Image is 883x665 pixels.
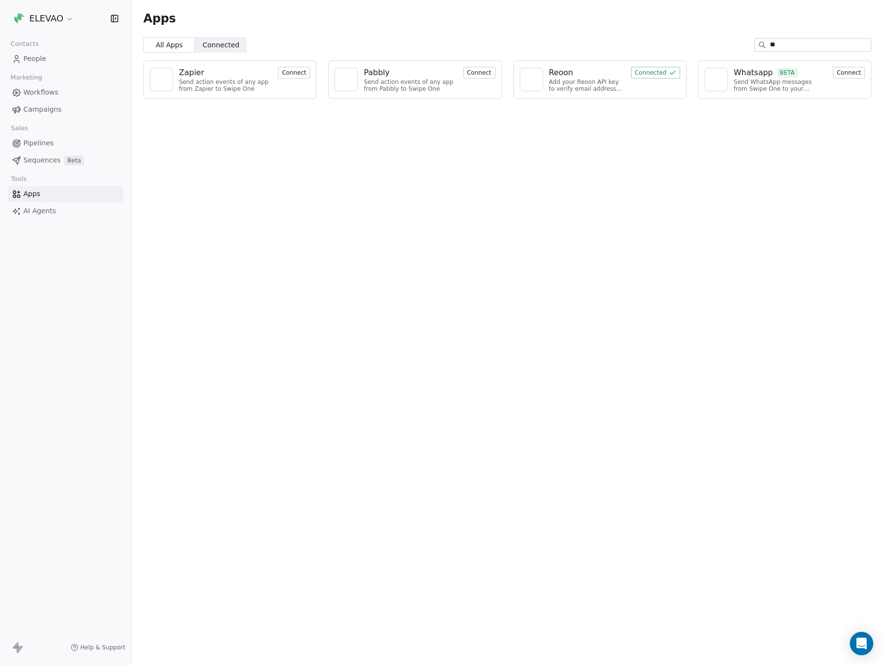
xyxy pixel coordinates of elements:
div: Pabbly [364,67,390,79]
a: WhatsappBETA [734,67,827,79]
span: Campaigns [23,104,61,115]
a: Zapier [179,67,272,79]
div: Whatsapp [734,67,773,79]
div: Send WhatsApp messages from Swipe One to your customers [734,79,827,93]
span: Apps [143,11,176,26]
a: Connect [463,68,495,77]
a: Campaigns [8,101,123,118]
button: ELEVAO [12,10,76,27]
span: People [23,54,46,64]
button: Connect [278,67,310,79]
a: AI Agents [8,203,123,219]
img: NA [709,72,724,87]
div: Open Intercom Messenger [850,632,873,655]
img: NA [339,72,353,87]
a: Help & Support [71,644,125,651]
span: Sales [7,121,32,136]
img: NA [154,72,169,87]
button: Connect [463,67,495,79]
a: Pipelines [8,135,123,151]
span: BETA [777,68,798,78]
span: ELEVAO [29,12,63,25]
a: Connect [278,68,310,77]
a: SequencesBeta [8,152,123,168]
span: Apps [23,189,40,199]
img: cropped-elevao_favicon-512x512.png [14,13,25,24]
div: Zapier [179,67,204,79]
a: NA [334,68,358,91]
span: Workflows [23,87,59,98]
span: Pipelines [23,138,54,148]
div: Send action events of any app from Zapier to Swipe One [179,79,272,93]
a: NA [150,68,173,91]
span: Beta [64,156,84,165]
div: Add your Reoon API key to verify email address and reduce bounces [549,79,625,93]
span: Sequences [23,155,60,165]
span: Help & Support [80,644,125,651]
div: Reoon [549,67,573,79]
button: Connect [833,67,865,79]
span: Connected [203,40,239,50]
div: Send action events of any app from Pabbly to Swipe One [364,79,457,93]
span: Contacts [6,37,43,51]
a: Apps [8,186,123,202]
button: Connected [631,67,680,79]
a: Connected [631,68,680,77]
a: People [8,51,123,67]
span: Marketing [6,70,46,85]
span: AI Agents [23,206,56,216]
a: NA [705,68,728,91]
span: Tools [7,172,31,186]
a: Workflows [8,84,123,101]
a: Reoon [549,67,625,79]
a: Pabbly [364,67,457,79]
a: NA [520,68,543,91]
img: NA [524,72,539,87]
a: Connect [833,68,865,77]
